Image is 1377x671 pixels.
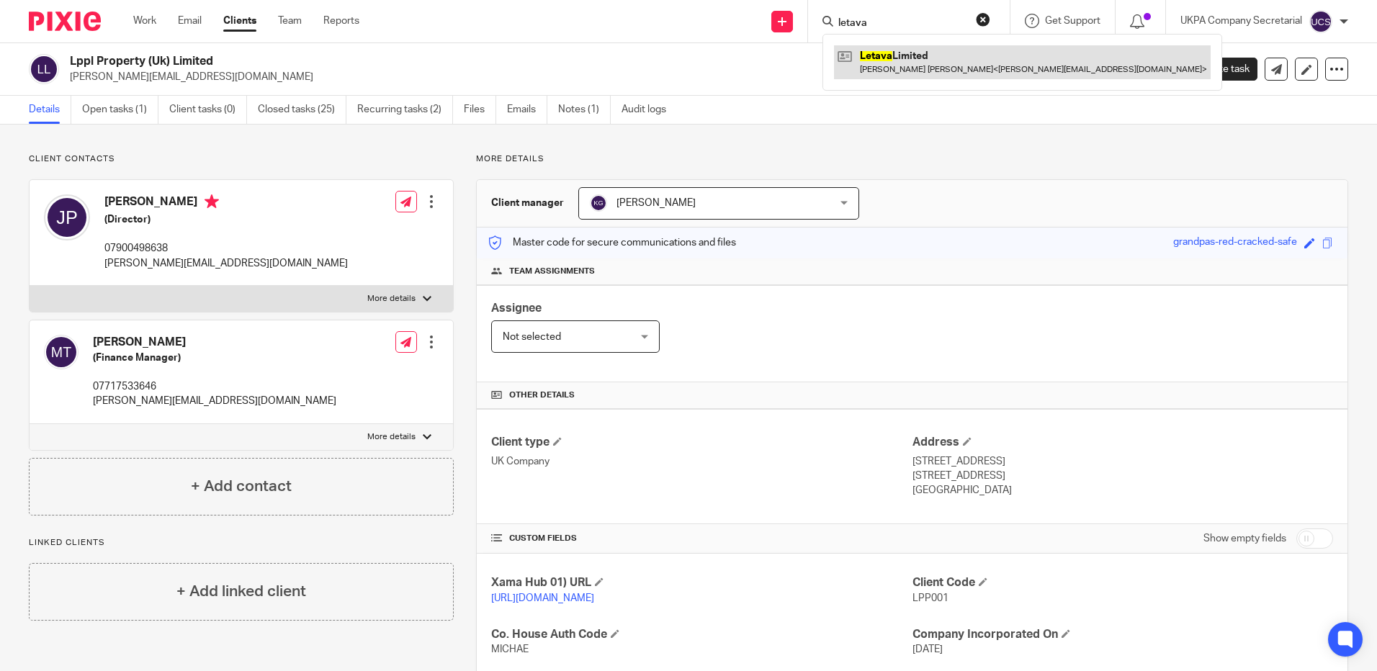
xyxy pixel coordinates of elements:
[133,14,156,28] a: Work
[191,475,292,497] h4: + Add contact
[367,293,416,305] p: More details
[176,580,306,603] h4: + Add linked client
[509,266,595,277] span: Team assignments
[491,644,529,654] span: MICHAE
[558,96,611,124] a: Notes (1)
[912,454,1333,469] p: [STREET_ADDRESS]
[491,196,564,210] h3: Client manager
[464,96,496,124] a: Files
[491,627,912,642] h4: Co. House Auth Code
[837,17,966,30] input: Search
[507,96,547,124] a: Emails
[912,469,1333,483] p: [STREET_ADDRESS]
[44,194,90,240] img: svg%3E
[1173,235,1297,251] div: grandpas-red-cracked-safe
[178,14,202,28] a: Email
[44,335,79,369] img: svg%3E
[70,54,936,69] h2: Lppl Property (Uk) Limited
[29,153,454,165] p: Client contacts
[29,54,59,84] img: svg%3E
[488,235,736,250] p: Master code for secure communications and files
[1180,14,1302,28] p: UKPA Company Secretarial
[367,431,416,443] p: More details
[976,12,990,27] button: Clear
[323,14,359,28] a: Reports
[93,379,336,394] p: 07717533646
[912,435,1333,450] h4: Address
[912,644,943,654] span: [DATE]
[491,593,594,603] a: [URL][DOMAIN_NAME]
[912,627,1333,642] h4: Company Incorporated On
[223,14,256,28] a: Clients
[93,335,336,350] h4: [PERSON_NAME]
[476,153,1348,165] p: More details
[912,593,948,603] span: LPP001
[912,483,1333,497] p: [GEOGRAPHIC_DATA]
[491,533,912,544] h4: CUSTOM FIELDS
[1045,16,1100,26] span: Get Support
[258,96,346,124] a: Closed tasks (25)
[590,194,607,212] img: svg%3E
[491,454,912,469] p: UK Company
[104,194,348,212] h4: [PERSON_NAME]
[491,435,912,450] h4: Client type
[29,96,71,124] a: Details
[169,96,247,124] a: Client tasks (0)
[104,241,348,256] p: 07900498638
[29,12,101,31] img: Pixie
[82,96,158,124] a: Open tasks (1)
[357,96,453,124] a: Recurring tasks (2)
[622,96,677,124] a: Audit logs
[93,394,336,408] p: [PERSON_NAME][EMAIL_ADDRESS][DOMAIN_NAME]
[70,70,1152,84] p: [PERSON_NAME][EMAIL_ADDRESS][DOMAIN_NAME]
[912,575,1333,590] h4: Client Code
[205,194,219,209] i: Primary
[503,332,561,342] span: Not selected
[509,389,575,401] span: Other details
[93,351,336,365] h5: (Finance Manager)
[29,537,454,549] p: Linked clients
[104,212,348,227] h5: (Director)
[104,256,348,271] p: [PERSON_NAME][EMAIL_ADDRESS][DOMAIN_NAME]
[491,575,912,590] h4: Xama Hub 01) URL
[1309,10,1332,33] img: svg%3E
[1203,531,1286,546] label: Show empty fields
[616,198,696,208] span: [PERSON_NAME]
[491,302,542,314] span: Assignee
[278,14,302,28] a: Team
